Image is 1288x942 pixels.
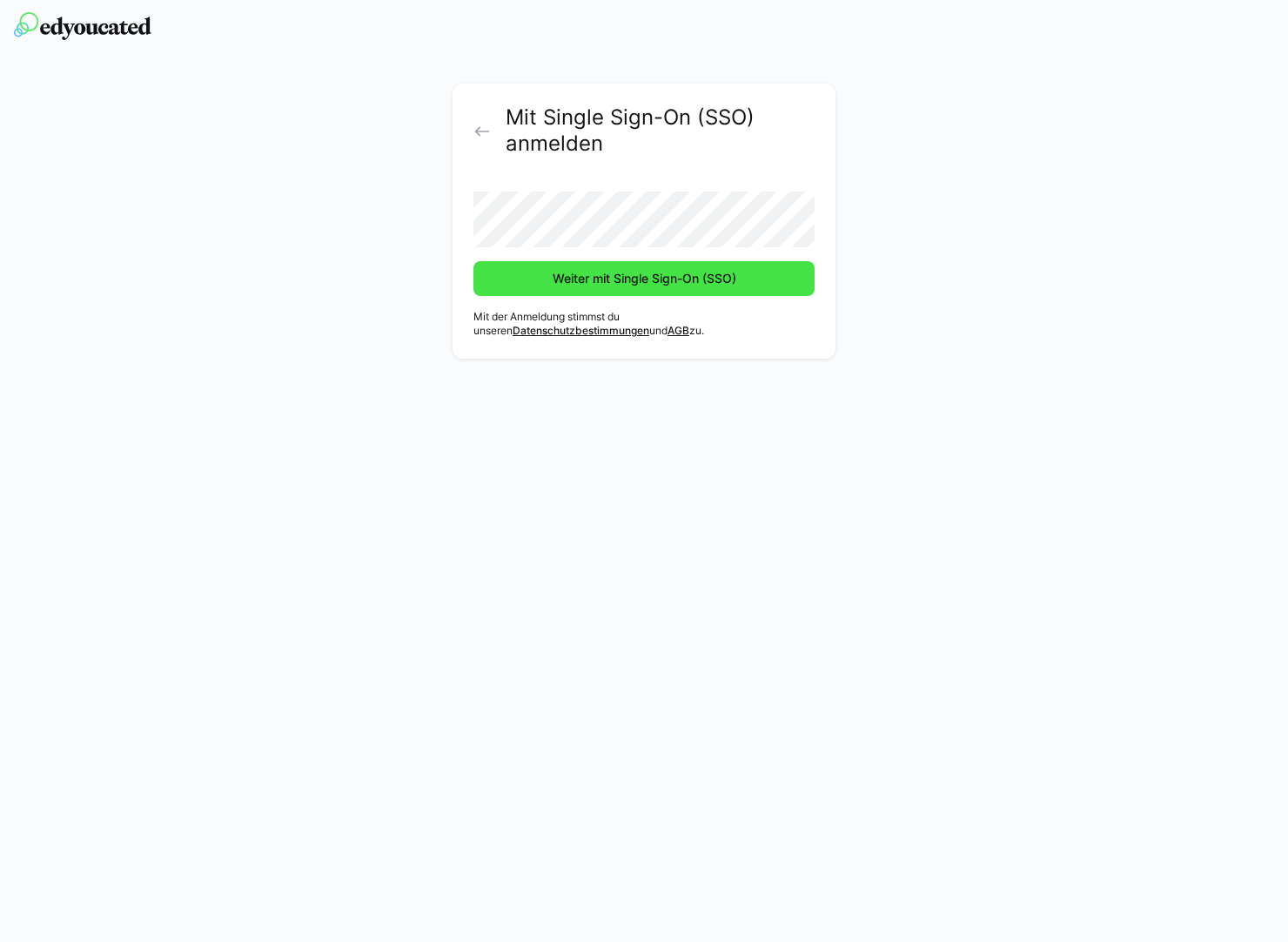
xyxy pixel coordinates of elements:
a: Datenschutzbestimmungen [513,324,649,337]
span: Weiter mit Single Sign-On (SSO) [550,270,739,287]
p: Mit der Anmeldung stimmst du unseren und zu. [473,310,815,338]
a: AGB [667,324,689,337]
h2: Mit Single Sign-On (SSO) anmelden [506,104,815,157]
img: edyoucated [14,12,151,40]
button: Weiter mit Single Sign-On (SSO) [473,261,815,296]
